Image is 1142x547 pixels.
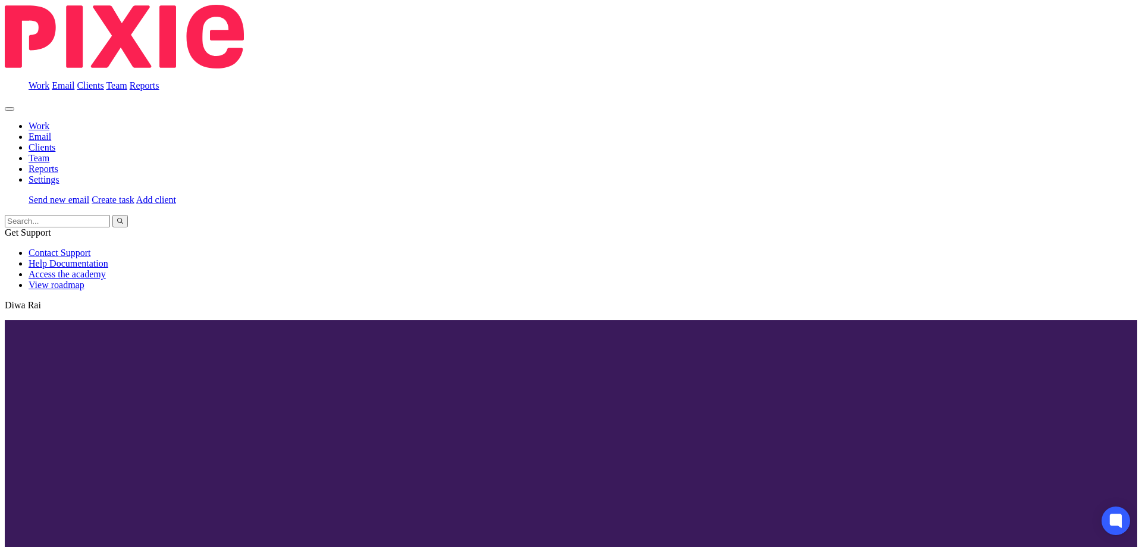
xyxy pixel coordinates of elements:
[29,80,49,90] a: Work
[5,227,51,237] span: Get Support
[29,195,89,205] a: Send new email
[29,174,59,185] a: Settings
[29,121,49,131] a: Work
[130,80,159,90] a: Reports
[29,248,90,258] a: Contact Support
[106,80,127,90] a: Team
[112,215,128,227] button: Search
[5,215,110,227] input: Search
[29,258,108,268] a: Help Documentation
[5,300,1137,311] p: Diwa Rai
[77,80,103,90] a: Clients
[29,153,49,163] a: Team
[29,280,84,290] a: View roadmap
[29,269,106,279] a: Access the academy
[92,195,134,205] a: Create task
[52,80,74,90] a: Email
[136,195,176,205] a: Add client
[5,5,244,68] img: Pixie
[29,132,51,142] a: Email
[29,142,55,152] a: Clients
[29,164,58,174] a: Reports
